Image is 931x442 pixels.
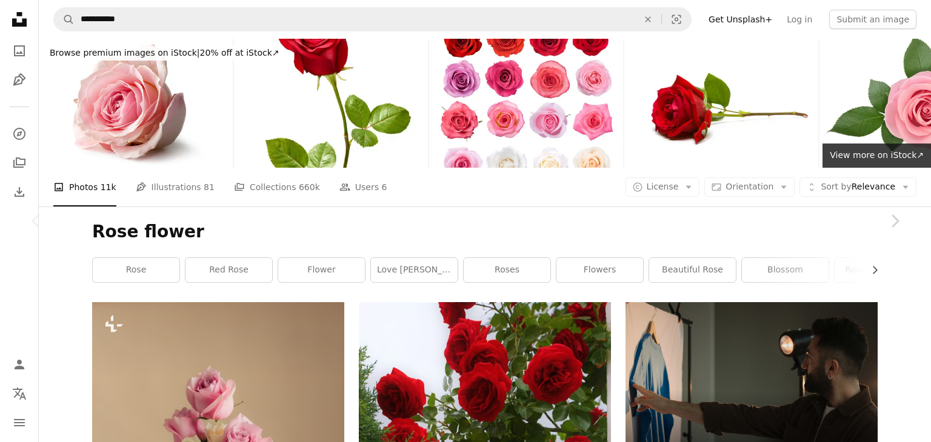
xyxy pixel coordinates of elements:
[556,258,643,282] a: flowers
[234,39,428,168] img: flower rose petal blossom red nature beautiful background
[649,258,736,282] a: beautiful rose
[7,381,32,406] button: Language
[626,177,700,197] button: License
[7,122,32,146] a: Explore
[39,39,290,68] a: Browse premium images on iStock|20% off at iStock↗
[635,8,661,31] button: Clear
[7,352,32,377] a: Log in / Sign up
[92,221,878,243] h1: Rose flower
[381,180,387,194] span: 6
[204,180,215,194] span: 81
[624,39,818,168] img: A full, single red rose on a white background
[46,46,283,61] div: 20% off at iStock ↗
[429,39,623,168] img: Isolated Rose Blossoms
[704,177,795,197] button: Orientation
[858,163,931,279] a: Next
[726,182,773,191] span: Orientation
[371,258,458,282] a: love [PERSON_NAME]
[829,10,916,29] button: Submit an image
[39,39,233,168] img: Flowers: Rose Isolated on White Background
[821,181,895,193] span: Relevance
[7,411,32,435] button: Menu
[7,39,32,63] a: Photos
[278,258,365,282] a: flower
[830,150,924,160] span: View more on iStock ↗
[185,258,272,282] a: red rose
[835,258,921,282] a: rose wallpaper
[823,143,931,168] a: View more on iStock↗
[7,151,32,175] a: Collections
[662,8,691,31] button: Visual search
[234,168,320,206] a: Collections 660k
[54,8,75,31] button: Search Unsplash
[799,177,916,197] button: Sort byRelevance
[53,7,692,31] form: Find visuals sitewide
[779,10,819,29] a: Log in
[464,258,550,282] a: roses
[742,258,829,282] a: blossom
[7,68,32,92] a: Illustrations
[821,182,851,191] span: Sort by
[136,168,215,206] a: Illustrations 81
[93,258,179,282] a: rose
[701,10,779,29] a: Get Unsplash+
[339,168,387,206] a: Users 6
[647,182,679,191] span: License
[299,180,320,194] span: 660k
[50,48,199,58] span: Browse premium images on iStock |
